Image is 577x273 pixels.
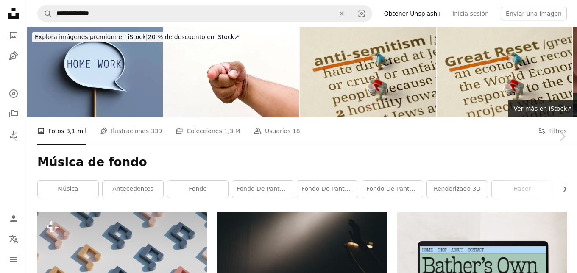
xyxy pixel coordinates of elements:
a: grupo de personas agitando las manos [217,264,387,272]
a: Siguiente [547,96,577,177]
a: Iniciar sesión / Registrarse [5,210,22,227]
a: hacer [492,181,552,198]
a: Obtener Unsplash+ [379,7,447,20]
a: Explorar [5,85,22,102]
form: Encuentra imágenes en todo el sitio [37,5,372,22]
img: Diccionario: Antisemitismo [300,27,436,117]
button: desplazar lista a la derecha [557,181,567,198]
span: 339 [151,126,162,136]
img: Diccionario: el Gran Reinicio [437,27,572,117]
a: Renderizado 3D [427,181,488,198]
button: Borrar [332,6,351,22]
span: 18 [293,126,300,136]
a: Ilustraciones [5,47,22,64]
span: Ver más en iStock ↗ [513,105,572,112]
a: Ver más en iStock↗ [508,100,577,117]
button: Filtros [538,117,567,145]
a: antecedentes [103,181,163,198]
a: Inicia sesión [447,7,494,20]
a: fondo de pantalla pantalla completum [232,181,293,198]
button: Menú [5,251,22,268]
a: fondo [167,181,228,198]
a: fondo de pantalla de portátil [362,181,423,198]
img: Texto de la tarea en Holding Speech Bubble [27,27,163,117]
a: música [38,181,98,198]
img: Mano humana apuntando con el dedo hacia la cámara indicando dirección o acusación sobre fondo bla... [164,27,299,117]
a: Usuarios 18 [254,117,300,145]
a: Explora imágenes premium en iStock|20 % de descuento en iStock↗ [27,27,247,47]
h1: Música de fondo [37,155,567,170]
span: 1,3 M [224,126,240,136]
button: Idioma [5,231,22,248]
a: Ilustraciones 339 [100,117,162,145]
button: Búsqueda visual [351,6,372,22]
button: Buscar en Unsplash [38,6,52,22]
a: Colecciones 1,3 M [176,117,240,145]
a: Fotos [5,27,22,44]
div: 20 % de descuento en iStock ↗ [32,32,242,42]
a: fondo de pantalla imac [297,181,358,198]
span: Explora imágenes premium en iStock | [35,33,148,40]
button: Enviar una imagen [501,7,567,20]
